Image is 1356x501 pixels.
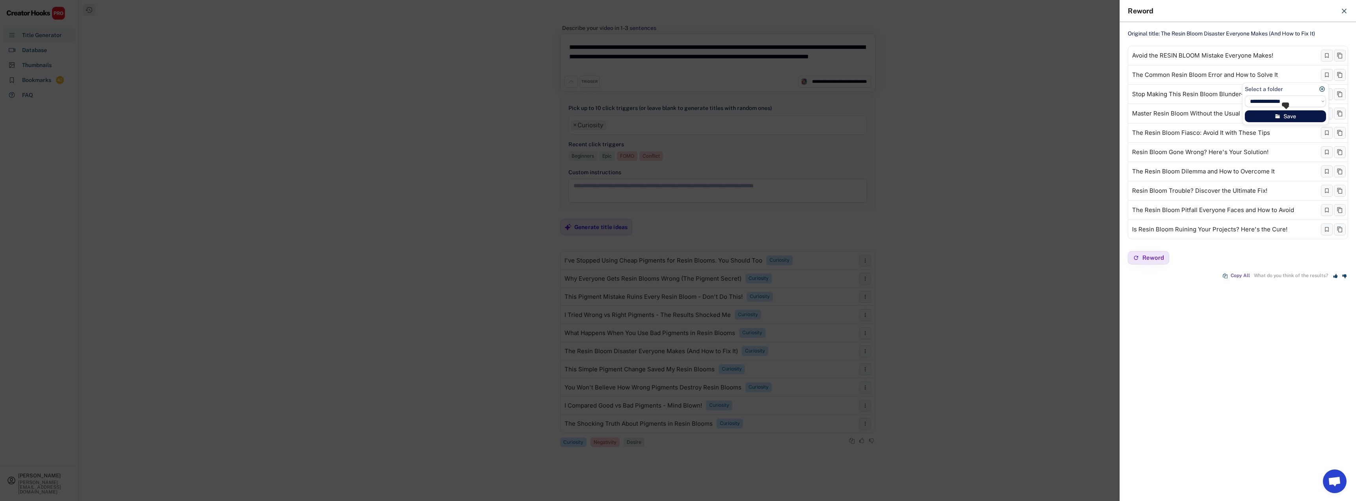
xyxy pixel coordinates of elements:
[1132,149,1268,155] div: Resin Bloom Gone Wrong? Here's Your Solution!
[1132,52,1273,59] div: Avoid the RESIN BLOOM Mistake Everyone Makes!
[1128,30,1348,38] div: Original title: The Resin Bloom Disaster Everyone Makes (And How to Fix It)
[1132,72,1278,78] div: The Common Resin Bloom Error and How to Solve It
[1128,251,1169,264] button: Reword
[1231,273,1250,279] div: Copy All
[1128,7,1336,15] div: Reword
[1142,255,1164,261] span: Reword
[1254,273,1328,279] div: What do you think of the results?
[1132,91,1288,97] div: Stop Making This Resin Bloom Blunder—Here's the Fix!
[1245,85,1283,93] div: Select a folder
[1132,188,1267,194] div: Resin Bloom Trouble? Discover the Ultimate Fix!
[1132,226,1287,233] div: Is Resin Bloom Ruining Your Projects? Here's the Cure!
[1323,469,1347,493] a: Open chat
[1132,168,1275,175] div: The Resin Bloom Dilemma and How to Overcome It
[1132,130,1270,136] div: The Resin Bloom Fiasco: Avoid It with These Tips
[1132,110,1265,117] div: Master Resin Bloom Without the Usual Mishaps
[1132,207,1294,213] div: The Resin Bloom Pitfall Everyone Faces and How to Avoid
[1245,110,1326,122] button: Save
